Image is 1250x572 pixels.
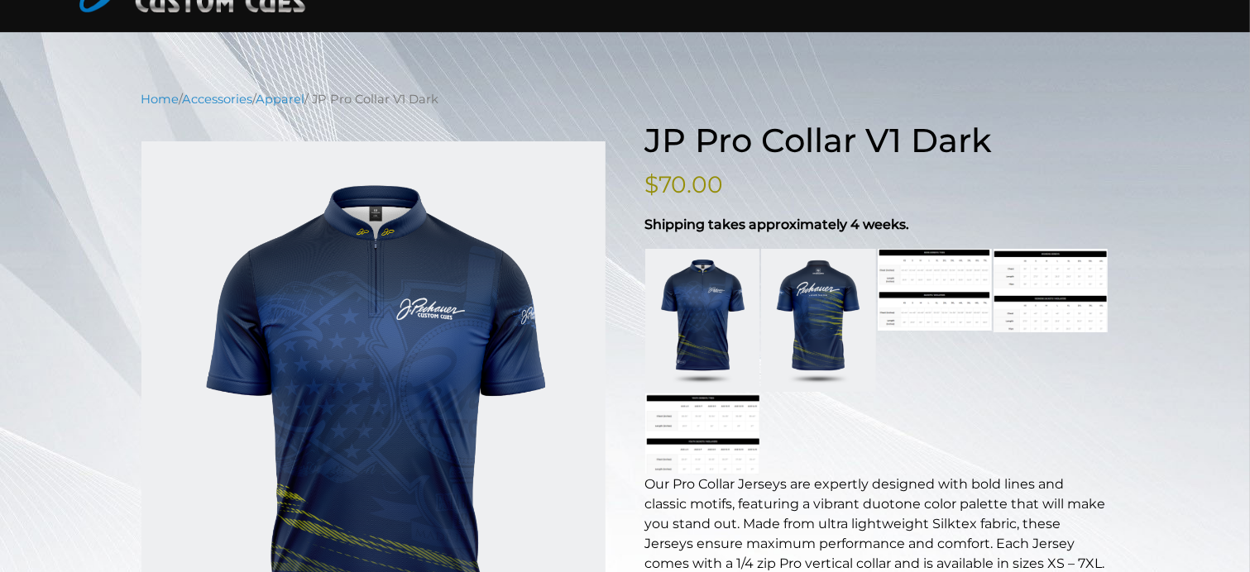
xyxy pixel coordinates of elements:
[644,170,723,198] bdi: 70.00
[644,121,1109,160] h1: JP Pro Collar V1 Dark
[644,170,659,198] span: $
[141,92,180,107] a: Home
[256,92,305,107] a: Apparel
[141,90,1109,108] nav: Breadcrumb
[644,217,909,232] strong: Shipping takes approximately 4 weeks.
[183,92,253,107] a: Accessories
